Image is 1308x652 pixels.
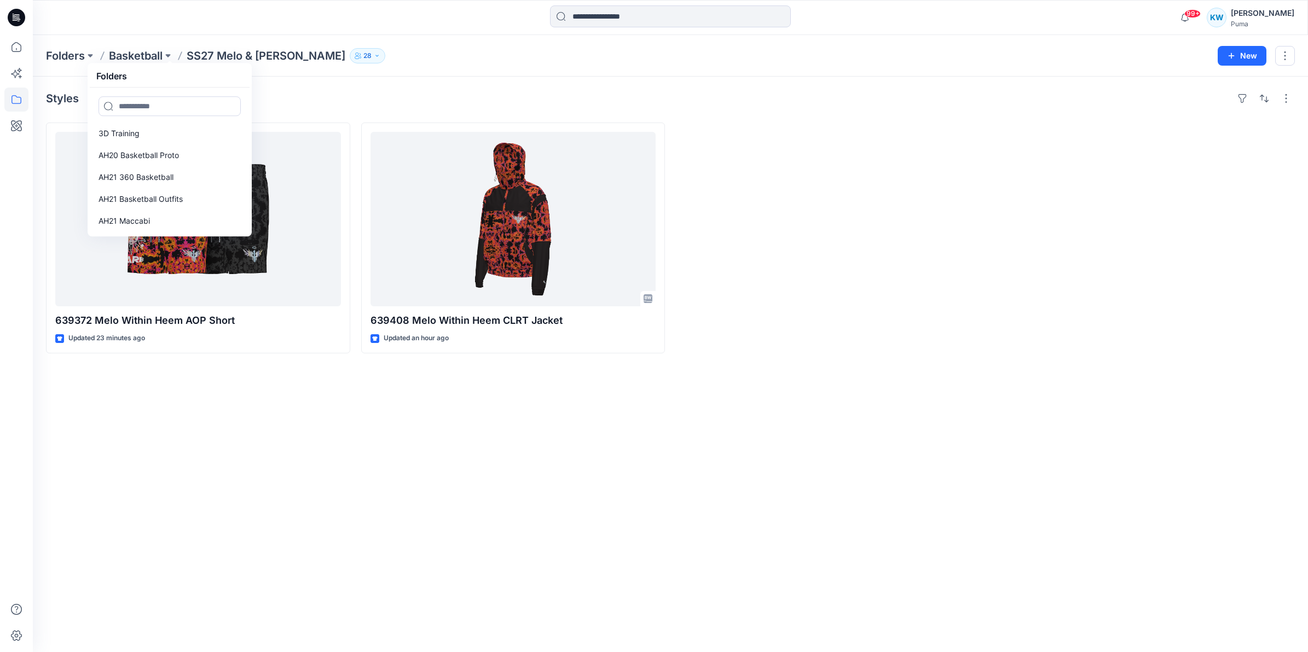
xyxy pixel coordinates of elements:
[99,214,150,228] p: AH21 Maccabi
[92,166,247,188] a: AH21 360 Basketball
[55,313,341,328] p: 639372 Melo Within Heem AOP Short
[1184,9,1201,18] span: 99+
[350,48,385,63] button: 28
[109,48,163,63] a: Basketball
[371,132,656,306] a: 639408 Melo Within Heem CLRT Jacket
[384,333,449,344] p: Updated an hour ago
[363,50,372,62] p: 28
[99,149,179,162] p: AH20 Basketball Proto
[92,188,247,210] a: AH21 Basketball Outfits
[371,313,656,328] p: 639408 Melo Within Heem CLRT Jacket
[92,123,247,144] a: 3D Training
[92,210,247,232] a: AH21 Maccabi
[99,171,173,184] p: AH21 360 Basketball
[99,193,183,206] p: AH21 Basketball Outfits
[46,48,85,63] a: Folders
[99,127,140,140] p: 3D Training
[55,132,341,306] a: 639372 Melo Within Heem AOP Short
[90,65,134,87] h5: Folders
[68,333,145,344] p: Updated 23 minutes ago
[1218,46,1266,66] button: New
[92,144,247,166] a: AH20 Basketball Proto
[1207,8,1226,27] div: KW
[1231,20,1294,28] div: Puma
[187,48,345,63] p: SS27 Melo & [PERSON_NAME]
[46,92,79,105] h4: Styles
[1231,7,1294,20] div: [PERSON_NAME]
